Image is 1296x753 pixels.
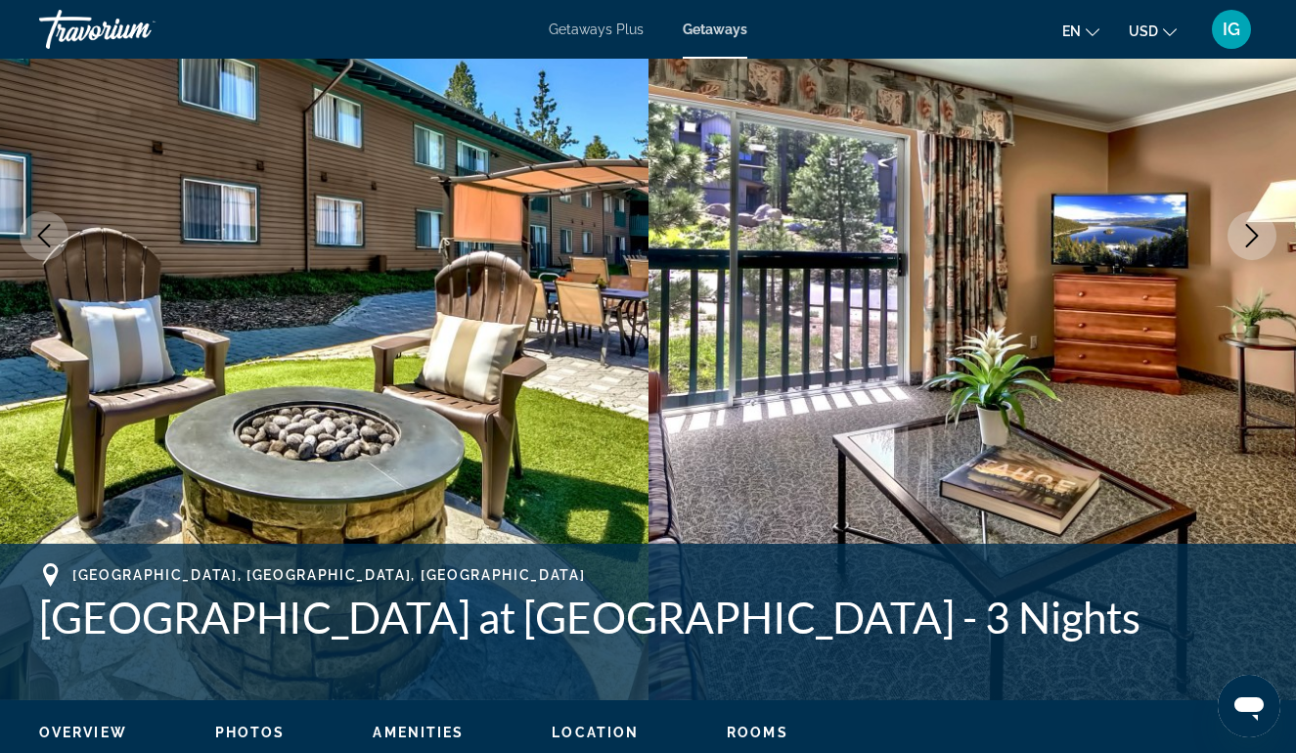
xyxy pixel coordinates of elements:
a: Travorium [39,4,235,55]
button: Overview [39,724,127,741]
span: Overview [39,725,127,740]
span: Location [552,725,639,740]
span: en [1062,23,1081,39]
span: Amenities [373,725,464,740]
a: Getaways [683,22,747,37]
a: Getaways Plus [549,22,644,37]
button: Change currency [1129,17,1177,45]
span: [GEOGRAPHIC_DATA], [GEOGRAPHIC_DATA], [GEOGRAPHIC_DATA] [72,567,585,583]
button: Change language [1062,17,1099,45]
span: IG [1223,20,1240,39]
button: User Menu [1206,9,1257,50]
button: Next image [1228,211,1276,260]
button: Amenities [373,724,464,741]
h1: [GEOGRAPHIC_DATA] at [GEOGRAPHIC_DATA] - 3 Nights [39,592,1257,642]
span: Rooms [727,725,788,740]
button: Previous image [20,211,68,260]
iframe: Кнопка запуска окна обмена сообщениями [1218,675,1280,737]
button: Location [552,724,639,741]
span: Photos [215,725,286,740]
button: Photos [215,724,286,741]
span: USD [1129,23,1158,39]
button: Rooms [727,724,788,741]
